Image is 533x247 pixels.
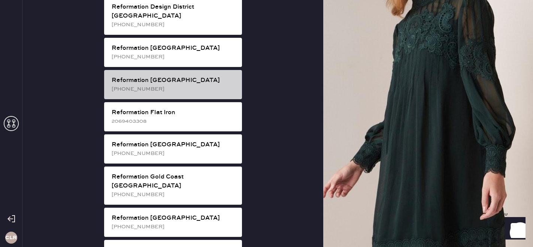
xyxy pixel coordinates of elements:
[112,190,236,199] div: [PHONE_NUMBER]
[112,53,236,61] div: [PHONE_NUMBER]
[112,3,236,21] div: Reformation Design District [GEOGRAPHIC_DATA]
[112,149,236,158] div: [PHONE_NUMBER]
[5,235,17,240] h3: CLR
[112,140,236,149] div: Reformation [GEOGRAPHIC_DATA]
[112,223,236,231] div: [PHONE_NUMBER]
[112,173,236,190] div: Reformation Gold Coast [GEOGRAPHIC_DATA]
[112,85,236,93] div: [PHONE_NUMBER]
[112,44,236,53] div: Reformation [GEOGRAPHIC_DATA]
[112,117,236,125] div: 2069403308
[112,214,236,223] div: Reformation [GEOGRAPHIC_DATA]
[112,76,236,85] div: Reformation [GEOGRAPHIC_DATA]
[112,108,236,117] div: Reformation Flat Iron
[497,213,530,246] iframe: Front Chat
[112,21,236,29] div: [PHONE_NUMBER]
